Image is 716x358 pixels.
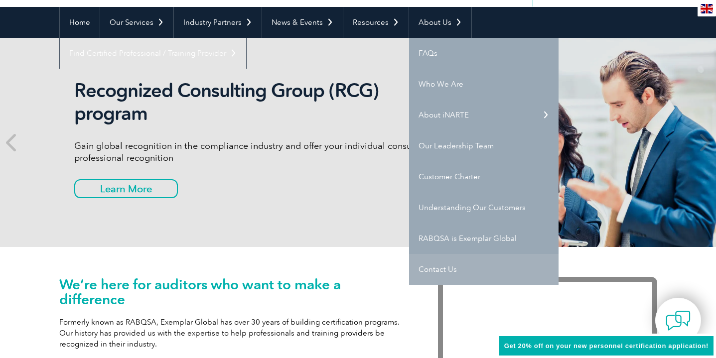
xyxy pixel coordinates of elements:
[74,140,448,164] p: Gain global recognition in the compliance industry and offer your individual consultants professi...
[59,317,408,350] p: Formerly known as RABQSA, Exemplar Global has over 30 years of building certification programs. O...
[343,7,409,38] a: Resources
[409,38,559,69] a: FAQs
[504,342,709,350] span: Get 20% off on your new personnel certification application!
[60,7,100,38] a: Home
[59,277,408,307] h1: We’re here for auditors who want to make a difference
[262,7,343,38] a: News & Events
[409,254,559,285] a: Contact Us
[409,223,559,254] a: RABQSA is Exemplar Global
[74,79,448,125] h2: Recognized Consulting Group (RCG) program
[60,38,246,69] a: Find Certified Professional / Training Provider
[409,69,559,100] a: Who We Are
[409,100,559,130] a: About iNARTE
[74,179,178,198] a: Learn More
[174,7,262,38] a: Industry Partners
[666,308,691,333] img: contact-chat.png
[409,130,559,161] a: Our Leadership Team
[701,4,713,13] img: en
[100,7,173,38] a: Our Services
[409,161,559,192] a: Customer Charter
[409,7,471,38] a: About Us
[409,192,559,223] a: Understanding Our Customers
